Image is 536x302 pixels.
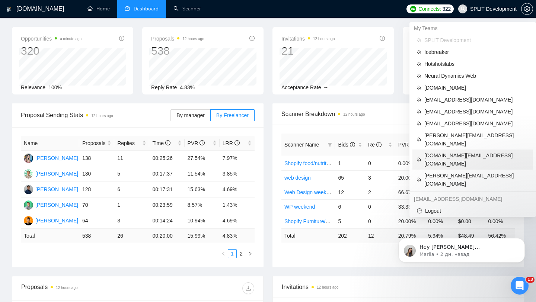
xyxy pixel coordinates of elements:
[117,139,141,147] span: Replies
[424,151,529,168] span: [DOMAIN_NAME][EMAIL_ADDRESS][DOMAIN_NAME]
[21,229,79,243] td: Total
[24,186,78,192] a: YN[PERSON_NAME]
[219,249,228,258] button: left
[350,142,355,147] span: info-circle
[335,185,365,199] td: 12
[376,142,382,147] span: info-circle
[417,137,421,142] span: team
[21,34,82,43] span: Opportunities
[220,213,255,229] td: 4.69%
[149,182,184,197] td: 00:17:31
[343,112,365,116] time: 12 hours ago
[220,166,255,182] td: 3.85%
[328,142,332,147] span: filter
[24,155,78,161] a: AT[PERSON_NAME]
[125,6,130,11] span: dashboard
[114,229,149,243] td: 26
[424,119,529,128] span: [EMAIL_ADDRESS][DOMAIN_NAME]
[398,142,416,148] span: PVR
[417,50,421,54] span: team
[185,213,220,229] td: 10.94%
[417,62,421,66] span: team
[424,48,529,56] span: Icebreaker
[317,285,338,289] time: 12 hours ago
[284,204,315,210] a: WP weekend
[79,197,114,213] td: 70
[409,22,536,34] div: My Teams
[87,6,110,12] a: homeHome
[228,249,237,258] li: 1
[365,228,395,243] td: 12
[182,37,204,41] time: 12 hours ago
[249,36,255,41] span: info-circle
[79,213,114,229] td: 64
[79,151,114,166] td: 138
[417,97,421,102] span: team
[395,185,425,199] td: 66.67%
[424,96,529,104] span: [EMAIL_ADDRESS][DOMAIN_NAME]
[151,34,204,43] span: Proposals
[21,84,45,90] span: Relevance
[395,214,425,228] td: 20.00%
[417,109,421,114] span: team
[35,216,78,225] div: [PERSON_NAME]
[365,156,395,170] td: 0
[281,34,335,43] span: Invitations
[220,151,255,166] td: 7.97%
[24,185,33,194] img: YN
[220,229,255,243] td: 4.83 %
[237,249,246,258] li: 2
[221,251,226,256] span: left
[79,136,114,151] th: Proposals
[165,140,170,145] span: info-circle
[417,177,421,182] span: team
[395,199,425,214] td: 33.33%
[149,151,184,166] td: 00:25:26
[284,189,335,195] a: Web Design weekend
[5,3,19,17] button: go back
[151,44,204,58] div: 538
[424,36,529,44] span: SPLIT Development
[185,166,220,182] td: 11.54%
[114,213,149,229] td: 3
[117,3,131,17] button: Развернуть окно
[223,140,240,146] span: LRR
[282,282,515,292] span: Invitations
[48,84,62,90] span: 100%
[246,249,255,258] button: right
[6,3,12,15] img: logo
[237,250,245,258] a: 2
[284,160,336,166] a: Shopify food/nutritions
[313,37,335,41] time: 12 hours ago
[368,142,382,148] span: Re
[185,151,220,166] td: 27.54%
[219,249,228,258] li: Previous Page
[485,214,515,228] td: 0.00%
[56,286,77,290] time: 12 hours ago
[185,197,220,213] td: 8.57%
[521,3,533,15] button: setting
[24,154,33,163] img: AT
[82,139,106,147] span: Proposals
[335,156,365,170] td: 1
[284,142,319,148] span: Scanner Name
[24,170,78,176] a: IT[PERSON_NAME]
[338,142,355,148] span: Bids
[395,156,425,170] td: 0.00%
[35,170,78,178] div: [PERSON_NAME]
[395,170,425,185] td: 20.00%
[365,185,395,199] td: 2
[114,136,149,151] th: Replies
[114,166,149,182] td: 5
[188,140,205,146] span: PVR
[185,229,220,243] td: 15.99 %
[151,84,177,90] span: Reply Rate
[511,277,529,295] iframe: Intercom live chat
[24,169,33,179] img: IT
[424,72,529,80] span: Neural Dynamics Web
[460,6,465,12] span: user
[79,229,114,243] td: 538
